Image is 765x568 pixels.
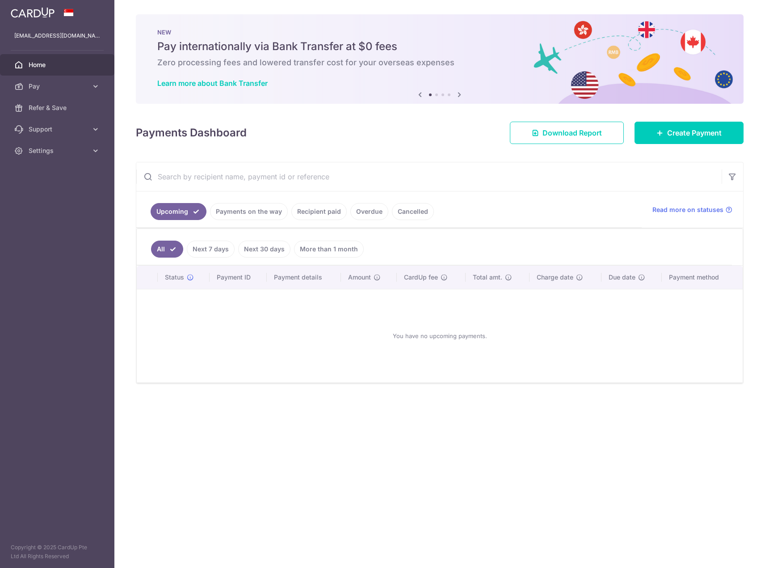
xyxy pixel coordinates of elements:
[14,31,100,40] p: [EMAIL_ADDRESS][DOMAIN_NAME]
[392,203,434,220] a: Cancelled
[151,203,206,220] a: Upcoming
[652,205,732,214] a: Read more on statuses
[652,205,723,214] span: Read more on statuses
[667,127,722,138] span: Create Payment
[11,7,55,18] img: CardUp
[157,57,722,68] h6: Zero processing fees and lowered transfer cost for your overseas expenses
[609,273,635,282] span: Due date
[350,203,388,220] a: Overdue
[210,203,288,220] a: Payments on the way
[157,79,268,88] a: Learn more about Bank Transfer
[635,122,744,144] a: Create Payment
[510,122,624,144] a: Download Report
[267,266,341,289] th: Payment details
[29,125,88,134] span: Support
[542,127,602,138] span: Download Report
[348,273,371,282] span: Amount
[238,241,290,258] a: Next 30 days
[29,103,88,112] span: Refer & Save
[29,60,88,69] span: Home
[151,241,183,258] a: All
[147,297,732,375] div: You have no upcoming payments.
[473,273,502,282] span: Total amt.
[537,273,573,282] span: Charge date
[136,125,247,141] h4: Payments Dashboard
[157,39,722,54] h5: Pay internationally via Bank Transfer at $0 fees
[404,273,438,282] span: CardUp fee
[291,203,347,220] a: Recipient paid
[187,241,235,258] a: Next 7 days
[662,266,743,289] th: Payment method
[29,82,88,91] span: Pay
[157,29,722,36] p: NEW
[165,273,184,282] span: Status
[136,14,744,104] img: Bank transfer banner
[136,162,722,191] input: Search by recipient name, payment id or reference
[210,266,267,289] th: Payment ID
[294,241,364,258] a: More than 1 month
[29,146,88,155] span: Settings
